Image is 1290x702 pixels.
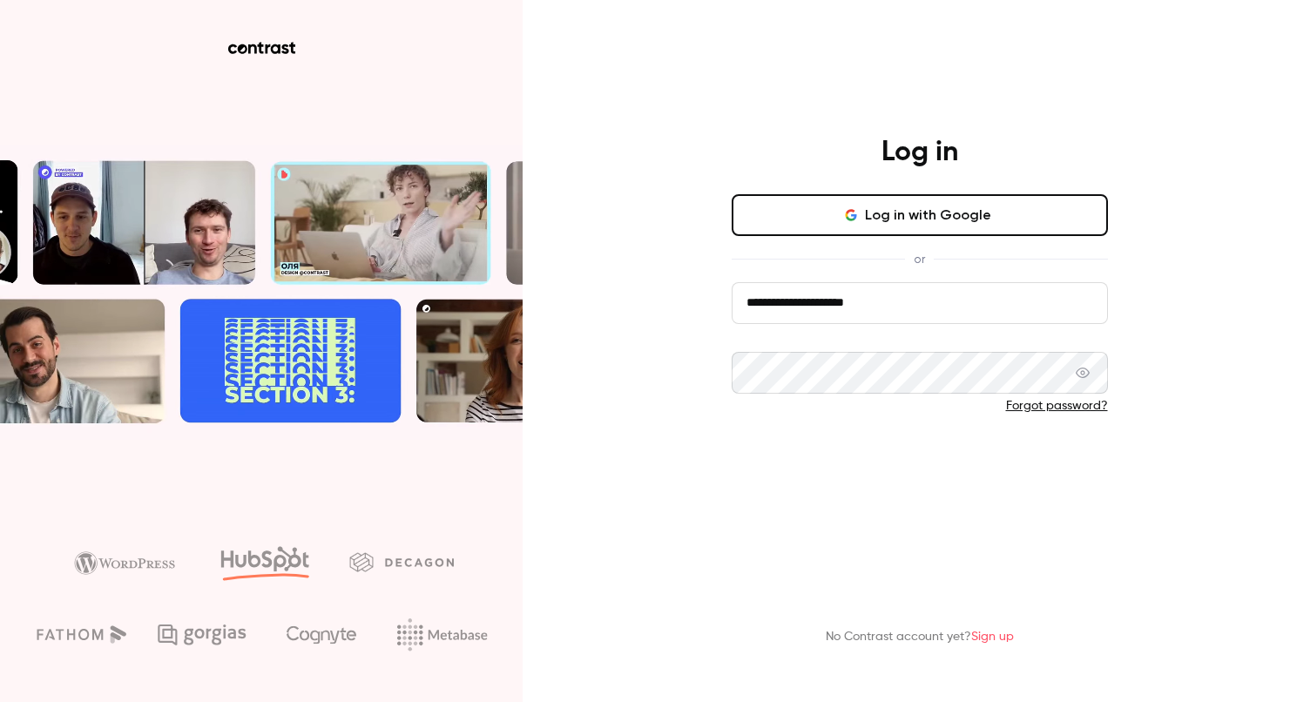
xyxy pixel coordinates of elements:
h4: Log in [881,135,958,170]
a: Forgot password? [1006,400,1108,412]
p: No Contrast account yet? [826,628,1014,646]
span: or [905,250,934,268]
img: decagon [349,552,454,571]
button: Log in [732,442,1108,484]
a: Sign up [971,631,1014,643]
button: Log in with Google [732,194,1108,236]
